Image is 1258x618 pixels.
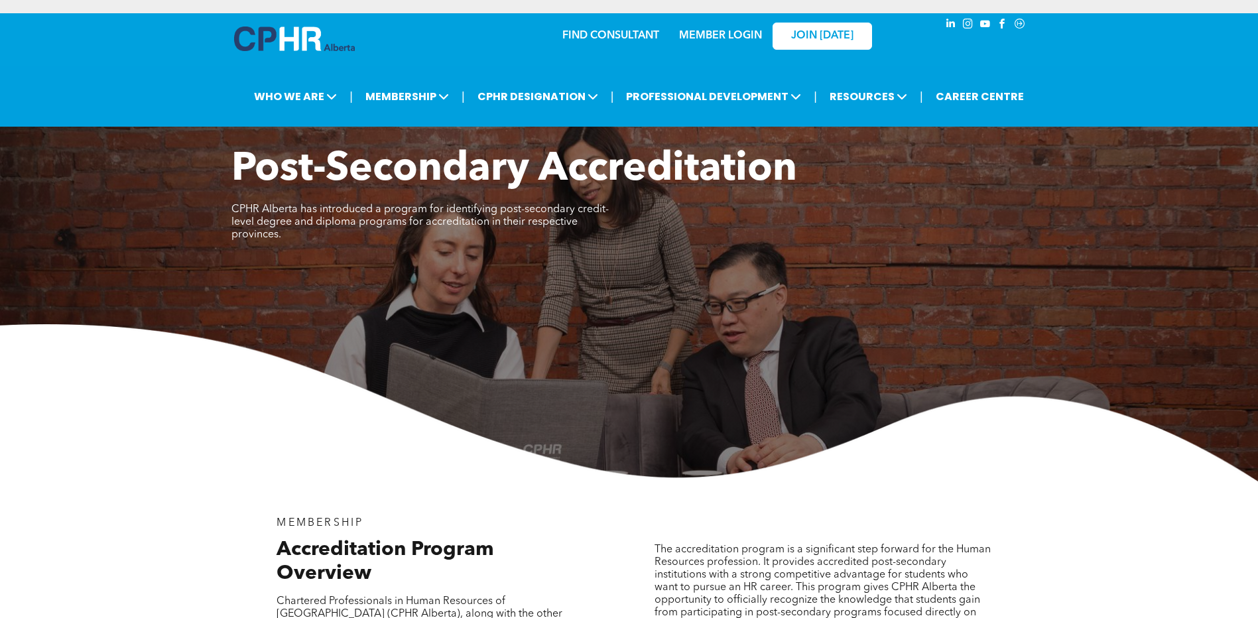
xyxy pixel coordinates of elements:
[978,17,993,34] a: youtube
[826,84,911,109] span: RESOURCES
[932,84,1028,109] a: CAREER CENTRE
[622,84,805,109] span: PROFESSIONAL DEVELOPMENT
[679,31,762,41] a: MEMBER LOGIN
[349,83,353,110] li: |
[462,83,465,110] li: |
[814,83,817,110] li: |
[773,23,872,50] a: JOIN [DATE]
[562,31,659,41] a: FIND CONSULTANT
[961,17,975,34] a: instagram
[250,84,341,109] span: WHO WE ARE
[277,540,494,584] span: Accreditation Program Overview
[361,84,453,109] span: MEMBERSHIP
[791,30,853,42] span: JOIN [DATE]
[1013,17,1027,34] a: Social network
[234,27,355,51] img: A blue and white logo for cp alberta
[920,83,923,110] li: |
[473,84,602,109] span: CPHR DESIGNATION
[611,83,614,110] li: |
[231,204,609,240] span: CPHR Alberta has introduced a program for identifying post-secondary credit-level degree and dipl...
[944,17,958,34] a: linkedin
[995,17,1010,34] a: facebook
[277,518,363,528] span: MEMBERSHIP
[231,150,797,190] span: Post-Secondary Accreditation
